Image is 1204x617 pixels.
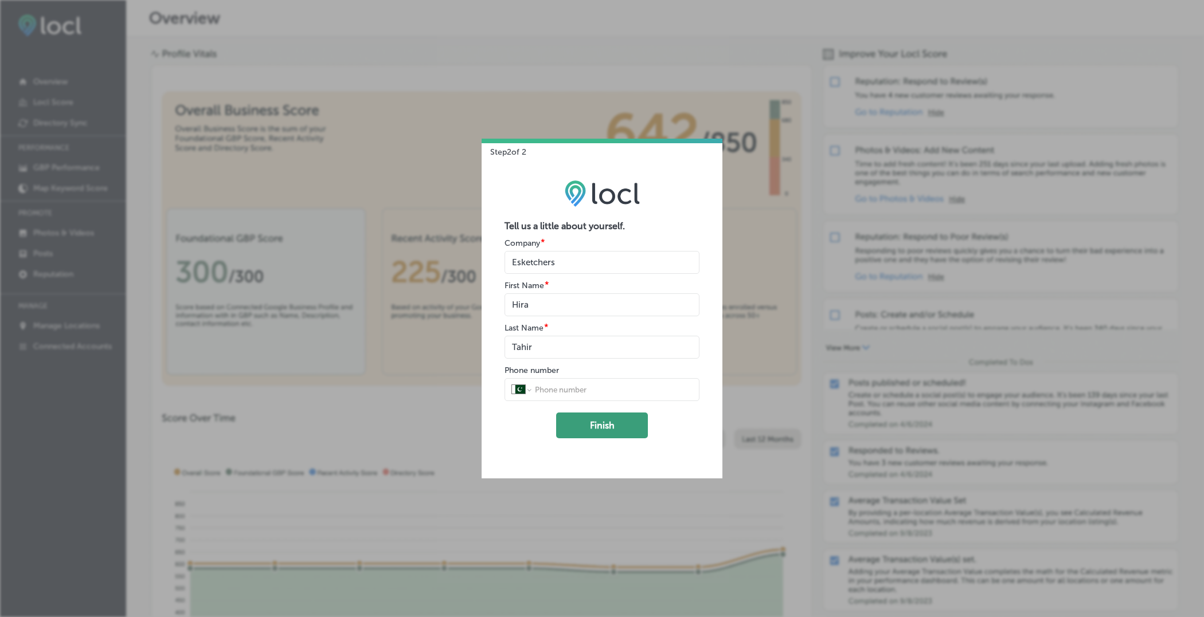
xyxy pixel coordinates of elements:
[505,281,544,290] label: First Name
[505,323,544,333] label: Last Name
[556,412,648,438] button: Finish
[565,180,640,206] img: LOCL logo
[505,366,559,375] label: Phone number
[505,238,540,248] label: Company
[505,221,625,231] strong: Tell us a little about yourself.
[482,139,526,157] p: Step 2 of 2
[534,384,693,395] input: Phone number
